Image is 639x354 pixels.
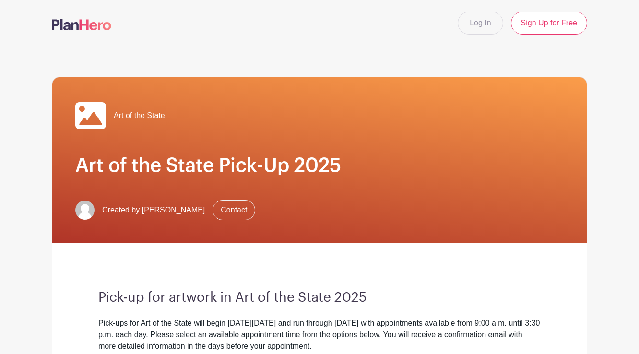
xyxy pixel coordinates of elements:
[75,201,95,220] img: default-ce2991bfa6775e67f084385cd625a349d9dcbb7a52a09fb2fda1e96e2d18dcdb.png
[98,318,541,352] div: Pick-ups for Art of the State will begin [DATE][DATE] and run through [DATE] with appointments av...
[114,110,165,121] span: Art of the State
[213,200,255,220] a: Contact
[52,19,111,30] img: logo-507f7623f17ff9eddc593b1ce0a138ce2505c220e1c5a4e2b4648c50719b7d32.svg
[98,290,541,306] h3: Pick-up for artwork in Art of the State 2025
[102,204,205,216] span: Created by [PERSON_NAME]
[511,12,587,35] a: Sign Up for Free
[75,154,564,177] h1: Art of the State Pick-Up 2025
[458,12,503,35] a: Log In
